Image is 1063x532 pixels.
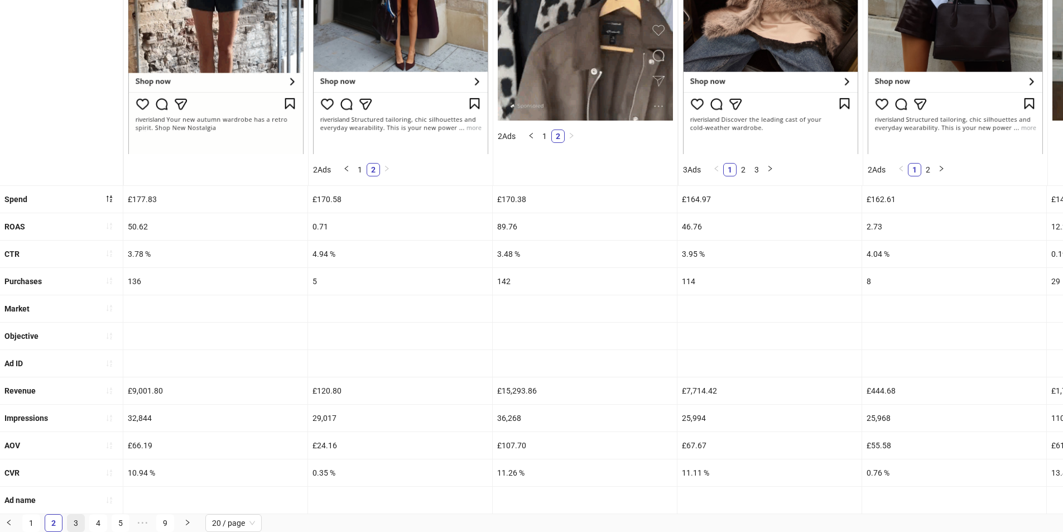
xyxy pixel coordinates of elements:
span: 3 Ads [683,165,701,174]
div: 36,268 [493,405,677,432]
li: 2 [737,163,750,176]
a: 2 [922,164,934,176]
span: sort-descending [105,195,113,203]
li: Next Page [935,163,948,176]
div: 114 [677,268,862,295]
span: 2 Ads [313,165,331,174]
li: Next Page [763,163,777,176]
b: CVR [4,468,20,477]
span: sort-ascending [105,304,113,312]
div: 0.35 % [308,459,492,486]
li: 1 [353,163,367,176]
li: Previous Page [894,163,908,176]
li: 9 [156,514,174,532]
div: 4.94 % [308,241,492,267]
a: 1 [354,164,366,176]
span: sort-ascending [105,222,113,230]
a: 3 [751,164,763,176]
div: 46.76 [677,213,862,240]
div: 142 [493,268,677,295]
div: 2.73 [862,213,1046,240]
div: £177.83 [123,186,307,213]
li: 2 [45,514,62,532]
li: 1 [723,163,737,176]
li: 2 [367,163,380,176]
span: right [938,165,945,172]
div: 8 [862,268,1046,295]
a: 1 [908,164,921,176]
div: £107.70 [493,432,677,459]
li: 3 [67,514,85,532]
span: sort-ascending [105,414,113,422]
button: left [894,163,908,176]
button: left [340,163,353,176]
span: 2 Ads [498,132,516,141]
div: £170.38 [493,186,677,213]
li: 1 [908,163,921,176]
li: 1 [538,130,551,143]
b: Market [4,304,30,313]
button: right [179,514,196,532]
li: Previous Page [340,163,353,176]
a: 2 [552,130,564,142]
div: 32,844 [123,405,307,432]
b: ROAS [4,222,25,231]
span: left [898,165,905,172]
b: Ad ID [4,359,23,368]
div: 3.78 % [123,241,307,267]
span: ••• [134,514,152,532]
span: sort-ascending [105,496,113,504]
a: 2 [45,515,62,531]
span: left [713,165,720,172]
a: 2 [737,164,749,176]
span: right [184,519,191,526]
span: 2 Ads [868,165,886,174]
li: 4 [89,514,107,532]
li: Next Page [565,130,578,143]
a: 1 [538,130,551,142]
button: right [935,163,948,176]
span: right [767,165,773,172]
li: 2 [921,163,935,176]
span: left [343,165,350,172]
span: 20 / page [212,515,255,531]
div: £120.80 [308,377,492,404]
a: 1 [23,515,40,531]
b: Purchases [4,277,42,286]
a: 5 [112,515,129,531]
span: sort-ascending [105,469,113,477]
div: 89.76 [493,213,677,240]
div: £67.67 [677,432,862,459]
button: left [525,130,538,143]
div: 3.95 % [677,241,862,267]
div: 25,968 [862,405,1046,432]
span: sort-ascending [105,442,113,449]
li: 5 [112,514,129,532]
li: Previous Page [525,130,538,143]
div: £66.19 [123,432,307,459]
span: left [528,132,535,139]
a: 1 [724,164,736,176]
li: Next Page [380,163,393,176]
div: £164.97 [677,186,862,213]
div: 3.48 % [493,241,677,267]
div: £9,001.80 [123,377,307,404]
b: CTR [4,250,20,258]
span: right [568,132,575,139]
div: 10.94 % [123,459,307,486]
div: £15,293.86 [493,377,677,404]
div: £7,714.42 [677,377,862,404]
button: right [380,163,393,176]
span: left [6,519,12,526]
button: right [763,163,777,176]
div: £170.58 [308,186,492,213]
div: £162.61 [862,186,1046,213]
b: AOV [4,441,20,450]
span: sort-ascending [105,360,113,367]
div: 0.71 [308,213,492,240]
div: £444.68 [862,377,1046,404]
b: Ad name [4,496,36,505]
a: 9 [157,515,174,531]
div: £55.58 [862,432,1046,459]
span: sort-ascending [105,250,113,257]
